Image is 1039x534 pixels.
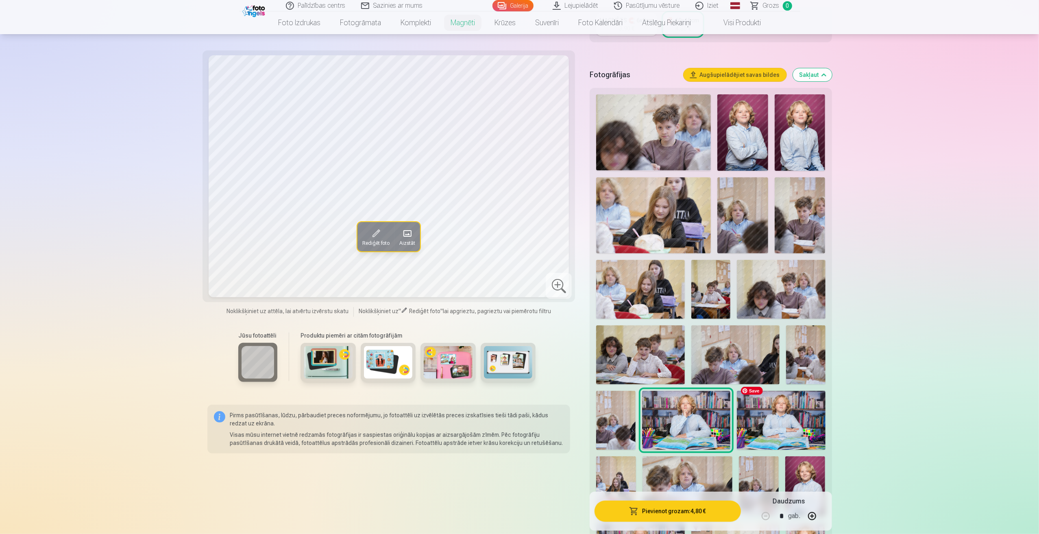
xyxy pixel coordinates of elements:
[330,11,391,34] a: Fotogrāmata
[399,308,401,314] span: "
[297,331,539,340] h6: Produktu piemēri ar citām fotogrāfijām
[590,69,677,81] h5: Fotogrāfijas
[230,411,564,427] p: Pirms pasūtīšanas, lūdzu, pārbaudiet preces noformējumu, jo fotoattēli uz izvēlētās preces izskat...
[357,222,394,251] button: Rediģēt foto
[595,501,741,522] button: Pievienot grozam:4,80 €
[684,68,786,81] button: Augšupielādējiet savas bildes
[485,11,525,34] a: Krūzes
[701,11,771,34] a: Visi produkti
[359,308,399,314] span: Noklikšķiniet uz
[242,3,267,17] img: /fa1
[441,11,485,34] a: Magnēti
[440,308,443,314] span: "
[394,222,420,251] button: Aizstāt
[391,11,441,34] a: Komplekti
[238,331,277,340] h6: Jūsu fotoattēli
[793,68,832,81] button: Sakļaut
[789,506,801,526] div: gab.
[763,1,780,11] span: Grozs
[525,11,569,34] a: Suvenīri
[362,240,390,246] span: Rediģēt foto
[230,431,564,447] p: Visas mūsu internet vietnē redzamās fotogrāfijas ir saspiestas oriģinālu kopijas ar aizsargājošām...
[632,11,701,34] a: Atslēgu piekariņi
[741,387,763,395] span: Save
[443,308,551,314] span: lai apgrieztu, pagrieztu vai piemērotu filtru
[409,308,440,314] span: Rediģēt foto
[227,307,349,315] span: Noklikšķiniet uz attēla, lai atvērtu izvērstu skatu
[773,497,805,506] h5: Daudzums
[268,11,330,34] a: Foto izdrukas
[783,1,792,11] span: 0
[569,11,632,34] a: Foto kalendāri
[399,240,415,246] span: Aizstāt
